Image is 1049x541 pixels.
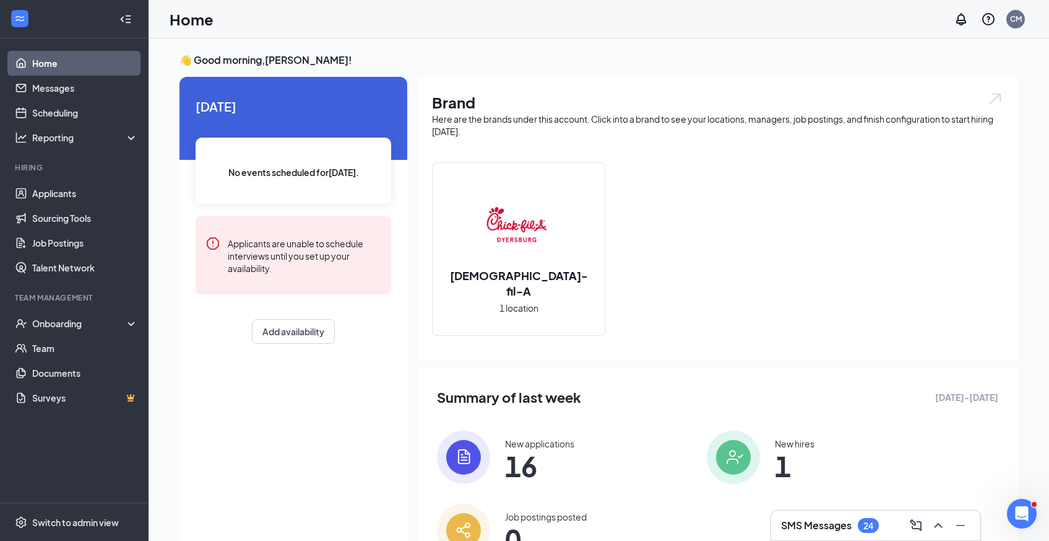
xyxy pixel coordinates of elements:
span: 1 location [499,301,538,315]
img: icon [437,431,490,484]
div: Hiring [15,162,136,173]
div: Reporting [32,131,139,144]
a: Messages [32,76,138,100]
svg: UserCheck [15,317,27,330]
div: CM [1010,14,1022,24]
a: Sourcing Tools [32,206,138,231]
div: Onboarding [32,317,127,330]
div: New applications [505,438,574,450]
svg: Error [205,236,220,251]
span: 16 [505,455,574,477]
button: ComposeMessage [906,516,926,535]
button: ChevronUp [928,516,948,535]
div: New hires [775,438,814,450]
span: [DATE] [196,97,391,116]
h2: [DEMOGRAPHIC_DATA]-fil-A [433,268,605,299]
svg: WorkstreamLogo [14,12,26,25]
svg: ComposeMessage [909,518,923,533]
h3: SMS Messages [781,519,852,532]
button: Minimize [951,516,970,535]
svg: ChevronUp [931,518,946,533]
div: Here are the brands under this account. Click into a brand to see your locations, managers, job p... [432,113,1003,138]
iframe: Intercom live chat [1007,499,1037,529]
a: Talent Network [32,255,138,280]
a: SurveysCrown [32,385,138,410]
img: open.6027fd2a22e1237b5b06.svg [987,92,1003,106]
span: Summary of last week [437,387,581,408]
h3: 👋 Good morning, [PERSON_NAME] ! [179,53,1018,67]
svg: Notifications [954,12,969,27]
div: Switch to admin view [32,516,119,529]
h1: Home [170,9,214,30]
svg: Minimize [953,518,968,533]
span: 1 [775,455,814,477]
a: Documents [32,361,138,385]
svg: Settings [15,516,27,529]
a: Job Postings [32,231,138,255]
div: Team Management [15,292,136,303]
div: Applicants are unable to schedule interviews until you set up your availability. [228,236,381,275]
a: Team [32,336,138,361]
svg: QuestionInfo [981,12,996,27]
button: Add availability [252,319,335,344]
div: 24 [863,521,873,531]
div: Job postings posted [505,511,587,523]
img: icon [707,431,760,484]
svg: Collapse [119,13,132,25]
a: Scheduling [32,100,138,125]
img: Chick-fil-A [479,183,558,263]
span: [DATE] - [DATE] [935,390,998,404]
span: No events scheduled for [DATE] . [228,165,359,179]
svg: Analysis [15,131,27,144]
h1: Brand [432,92,1003,113]
a: Home [32,51,138,76]
a: Applicants [32,181,138,206]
